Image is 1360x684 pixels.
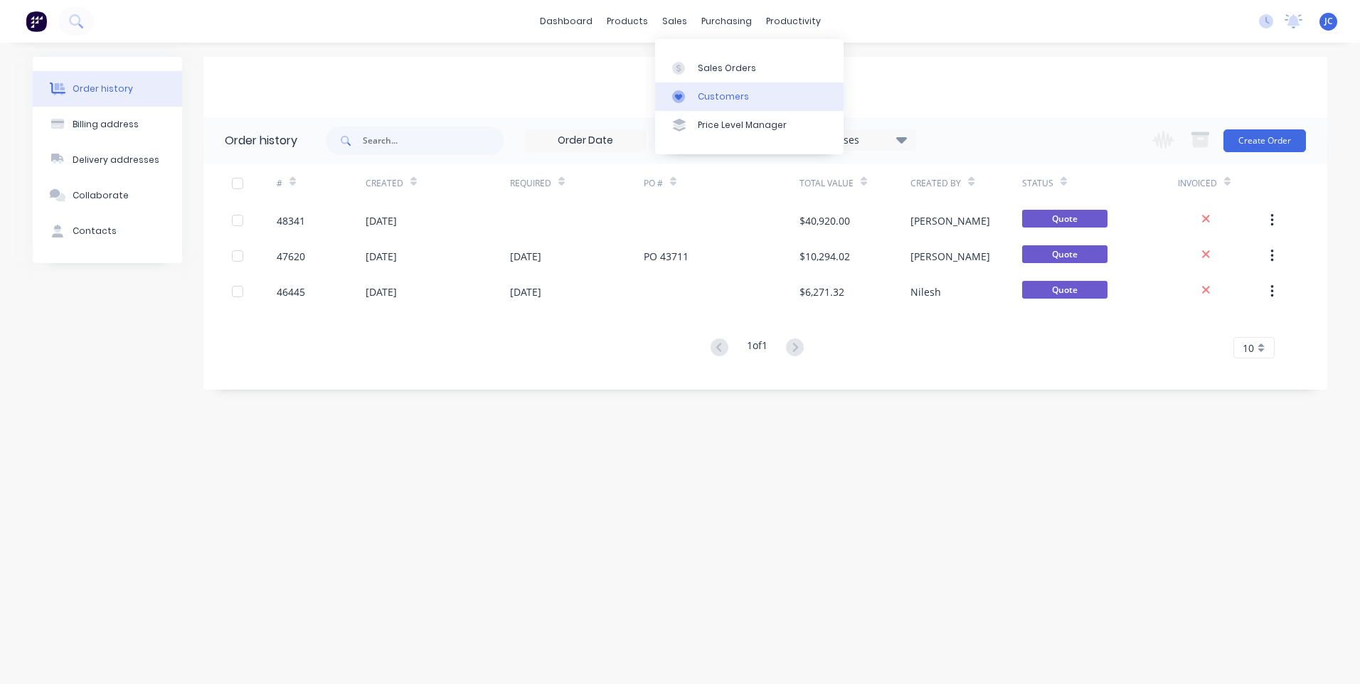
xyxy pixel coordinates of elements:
[655,82,844,111] a: Customers
[910,177,961,190] div: Created By
[33,142,182,178] button: Delivery addresses
[1022,164,1178,203] div: Status
[799,284,844,299] div: $6,271.32
[799,249,850,264] div: $10,294.02
[644,177,663,190] div: PO #
[600,11,655,32] div: products
[1178,177,1217,190] div: Invoiced
[33,71,182,107] button: Order history
[533,11,600,32] a: dashboard
[277,177,282,190] div: #
[366,249,397,264] div: [DATE]
[1022,210,1107,228] span: Quote
[33,178,182,213] button: Collaborate
[1022,281,1107,299] span: Quote
[73,118,139,131] div: Billing address
[510,284,541,299] div: [DATE]
[26,11,47,32] img: Factory
[277,249,305,264] div: 47620
[366,164,510,203] div: Created
[655,111,844,139] a: Price Level Manager
[33,213,182,249] button: Contacts
[799,177,854,190] div: Total Value
[799,164,910,203] div: Total Value
[366,213,397,228] div: [DATE]
[510,177,551,190] div: Required
[910,249,990,264] div: [PERSON_NAME]
[698,62,756,75] div: Sales Orders
[1022,177,1053,190] div: Status
[277,164,366,203] div: #
[526,130,645,151] input: Order Date
[910,164,1021,203] div: Created By
[510,164,644,203] div: Required
[1022,245,1107,263] span: Quote
[910,284,941,299] div: Nilesh
[1324,15,1333,28] span: JC
[910,213,990,228] div: [PERSON_NAME]
[366,284,397,299] div: [DATE]
[799,213,850,228] div: $40,920.00
[655,53,844,82] a: Sales Orders
[698,90,749,103] div: Customers
[1243,341,1254,356] span: 10
[1223,129,1306,152] button: Create Order
[73,225,117,237] div: Contacts
[1178,164,1267,203] div: Invoiced
[747,338,767,358] div: 1 of 1
[366,177,403,190] div: Created
[73,189,129,202] div: Collaborate
[277,284,305,299] div: 46445
[644,249,689,264] div: PO 43711
[225,132,297,149] div: Order history
[644,164,799,203] div: PO #
[277,213,305,228] div: 48341
[73,154,159,166] div: Delivery addresses
[33,107,182,142] button: Billing address
[510,249,541,264] div: [DATE]
[363,127,504,155] input: Search...
[759,11,828,32] div: productivity
[655,11,694,32] div: sales
[796,132,915,148] div: 16 Statuses
[698,119,787,132] div: Price Level Manager
[73,82,133,95] div: Order history
[694,11,759,32] div: purchasing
